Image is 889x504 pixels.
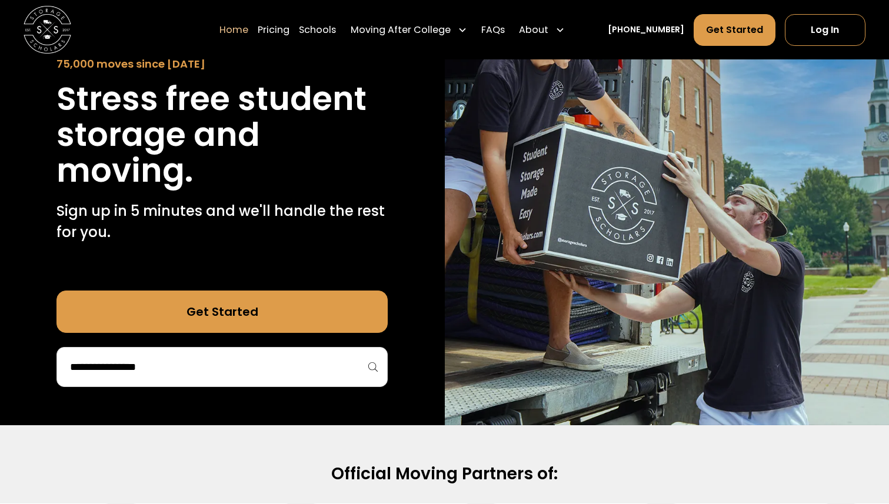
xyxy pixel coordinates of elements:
a: Get Started [56,291,388,333]
a: Home [219,13,248,46]
a: Schools [299,13,336,46]
p: Sign up in 5 minutes and we'll handle the rest for you. [56,201,388,243]
div: Moving After College [345,13,471,46]
a: FAQs [481,13,505,46]
img: Storage Scholars main logo [24,6,71,53]
a: Log In [785,14,865,45]
a: Pricing [258,13,289,46]
a: home [24,6,71,53]
div: Moving After College [351,22,451,36]
div: About [514,13,570,46]
div: 75,000 moves since [DATE] [56,56,388,72]
a: [PHONE_NUMBER] [608,24,684,36]
div: About [519,22,548,36]
h1: Stress free student storage and moving. [56,81,388,189]
h2: Official Moving Partners of: [66,463,824,485]
a: Get Started [694,14,775,45]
